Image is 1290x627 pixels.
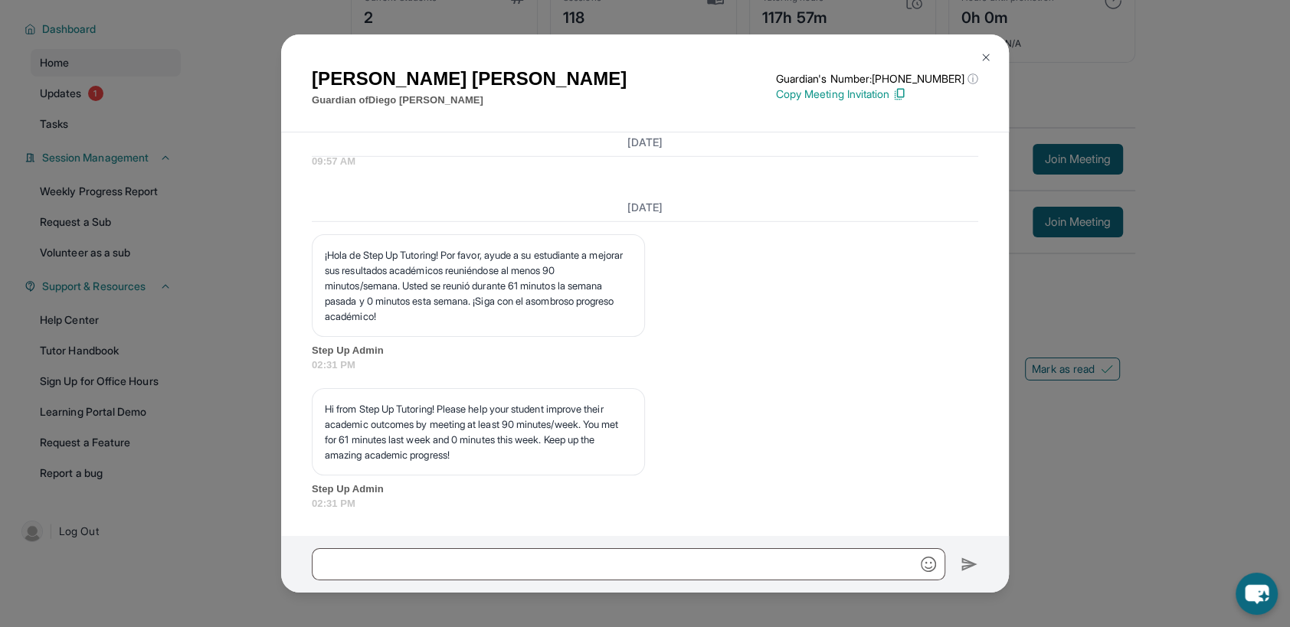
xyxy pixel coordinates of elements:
p: Copy Meeting Invitation [776,87,978,102]
p: Guardian of Diego [PERSON_NAME] [312,93,627,108]
img: Copy Icon [892,87,906,101]
span: Step Up Admin [312,482,978,497]
p: Guardian's Number: [PHONE_NUMBER] [776,71,978,87]
img: Emoji [921,557,936,572]
span: 09:57 AM [312,154,978,169]
span: 02:31 PM [312,358,978,373]
img: Send icon [961,555,978,573]
span: ⓘ [967,71,978,87]
h3: [DATE] [312,200,978,215]
img: Close Icon [980,51,992,64]
span: 02:31 PM [312,496,978,511]
p: ¡Hola de Step Up Tutoring! Por favor, ayude a su estudiante a mejorar sus resultados académicos r... [325,247,632,324]
button: chat-button [1236,573,1278,615]
span: Step Up Admin [312,343,978,358]
h1: [PERSON_NAME] [PERSON_NAME] [312,65,627,93]
p: Hi from Step Up Tutoring! Please help your student improve their academic outcomes by meeting at ... [325,401,632,462]
h3: [DATE] [312,135,978,150]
